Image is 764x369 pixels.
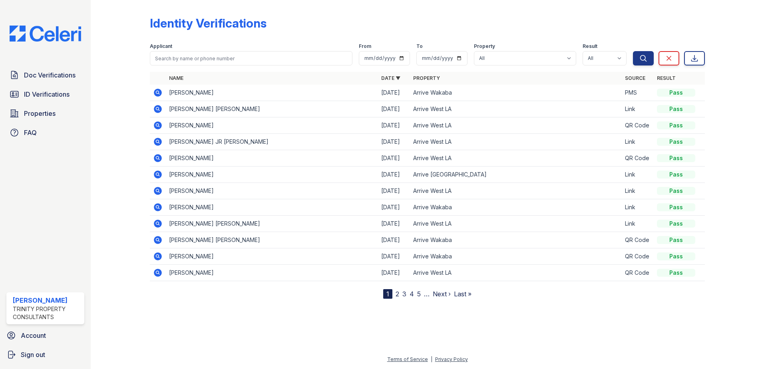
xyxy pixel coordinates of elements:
[6,67,84,83] a: Doc Verifications
[166,248,378,265] td: [PERSON_NAME]
[417,290,421,298] a: 5
[166,85,378,101] td: [PERSON_NAME]
[657,89,695,97] div: Pass
[622,199,654,216] td: Link
[410,183,622,199] td: Arrive West LA
[410,134,622,150] td: Arrive West LA
[387,356,428,362] a: Terms of Service
[410,290,414,298] a: 4
[657,171,695,179] div: Pass
[150,16,267,30] div: Identity Verifications
[410,265,622,281] td: Arrive West LA
[3,26,88,42] img: CE_Logo_Blue-a8612792a0a2168367f1c8372b55b34899dd931a85d93a1a3d3e32e68fde9ad4.png
[3,347,88,363] a: Sign out
[378,117,410,134] td: [DATE]
[3,327,88,343] a: Account
[622,150,654,167] td: QR Code
[454,290,472,298] a: Last »
[410,248,622,265] td: Arrive Wakaba
[166,117,378,134] td: [PERSON_NAME]
[166,265,378,281] td: [PERSON_NAME]
[657,121,695,129] div: Pass
[657,203,695,211] div: Pass
[622,216,654,232] td: Link
[24,109,56,118] span: Properties
[378,167,410,183] td: [DATE]
[622,248,654,265] td: QR Code
[622,117,654,134] td: QR Code
[657,187,695,195] div: Pass
[383,289,392,299] div: 1
[410,167,622,183] td: Arrive [GEOGRAPHIC_DATA]
[378,216,410,232] td: [DATE]
[6,105,84,121] a: Properties
[24,128,37,137] span: FAQ
[378,232,410,248] td: [DATE]
[359,43,371,50] label: From
[410,199,622,216] td: Arrive Wakaba
[657,105,695,113] div: Pass
[166,183,378,199] td: [PERSON_NAME]
[625,75,645,81] a: Source
[13,305,81,321] div: Trinity Property Consultants
[6,125,84,141] a: FAQ
[150,51,352,65] input: Search by name or phone number
[166,150,378,167] td: [PERSON_NAME]
[166,101,378,117] td: [PERSON_NAME] [PERSON_NAME]
[657,220,695,228] div: Pass
[657,236,695,244] div: Pass
[657,154,695,162] div: Pass
[622,134,654,150] td: Link
[410,101,622,117] td: Arrive West LA
[657,252,695,260] div: Pass
[13,296,81,305] div: [PERSON_NAME]
[657,269,695,277] div: Pass
[622,167,654,183] td: Link
[410,150,622,167] td: Arrive West LA
[416,43,423,50] label: To
[431,356,432,362] div: |
[169,75,183,81] a: Name
[622,101,654,117] td: Link
[413,75,440,81] a: Property
[166,216,378,232] td: [PERSON_NAME] [PERSON_NAME]
[24,89,70,99] span: ID Verifications
[622,183,654,199] td: Link
[410,216,622,232] td: Arrive West LA
[166,167,378,183] td: [PERSON_NAME]
[24,70,76,80] span: Doc Verifications
[435,356,468,362] a: Privacy Policy
[378,183,410,199] td: [DATE]
[378,199,410,216] td: [DATE]
[657,138,695,146] div: Pass
[378,85,410,101] td: [DATE]
[381,75,400,81] a: Date ▼
[21,331,46,340] span: Account
[166,134,378,150] td: [PERSON_NAME] JR [PERSON_NAME]
[396,290,399,298] a: 2
[166,199,378,216] td: [PERSON_NAME]
[657,75,676,81] a: Result
[410,117,622,134] td: Arrive West LA
[378,265,410,281] td: [DATE]
[474,43,495,50] label: Property
[424,289,430,299] span: …
[378,150,410,167] td: [DATE]
[433,290,451,298] a: Next ›
[378,101,410,117] td: [DATE]
[410,232,622,248] td: Arrive Wakaba
[410,85,622,101] td: Arrive Wakaba
[21,350,45,359] span: Sign out
[402,290,406,298] a: 3
[583,43,597,50] label: Result
[378,248,410,265] td: [DATE]
[622,85,654,101] td: PMS
[6,86,84,102] a: ID Verifications
[622,232,654,248] td: QR Code
[378,134,410,150] td: [DATE]
[150,43,172,50] label: Applicant
[622,265,654,281] td: QR Code
[166,232,378,248] td: [PERSON_NAME] [PERSON_NAME]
